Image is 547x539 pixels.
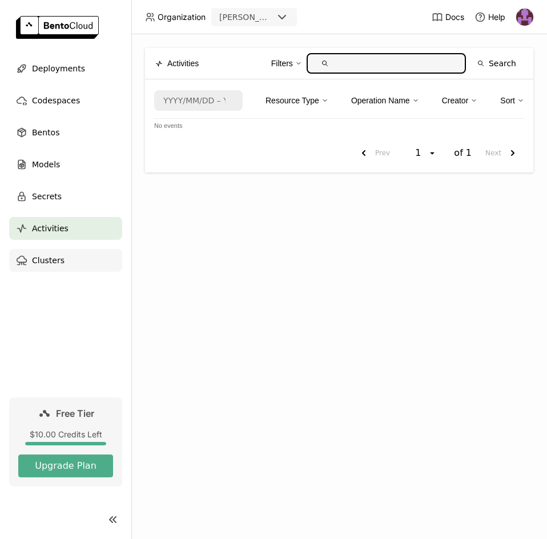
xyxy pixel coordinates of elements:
[481,143,524,163] button: next page. current page 1 of 1
[352,143,395,163] button: previous page. current page 1 of 1
[167,57,199,70] span: Activities
[9,249,122,272] a: Clusters
[9,153,122,176] a: Models
[271,57,293,70] div: Filters
[32,158,60,171] span: Models
[274,12,275,23] input: Selected mihai-workspace.
[266,89,328,112] div: Resource Type
[9,89,122,112] a: Codespaces
[18,429,113,440] div: $10.00 Credits Left
[488,12,505,22] span: Help
[9,217,122,240] a: Activities
[351,94,410,107] div: Operation Name
[155,91,234,110] input: Select a date range.
[442,89,478,112] div: Creator
[266,94,319,107] div: Resource Type
[9,185,122,208] a: Secrets
[454,147,472,159] span: of 1
[445,12,464,22] span: Docs
[442,94,469,107] div: Creator
[271,51,302,75] div: Filters
[158,12,206,22] span: Organization
[154,122,183,129] span: No events
[9,397,122,486] a: Free Tier$10.00 Credits LeftUpgrade Plan
[56,408,94,419] span: Free Tier
[516,9,533,26] img: Ciorobitca Mihai
[500,89,524,112] div: Sort
[18,454,113,477] button: Upgrade Plan
[32,222,69,235] span: Activities
[474,11,505,23] div: Help
[9,57,122,80] a: Deployments
[16,16,99,39] img: logo
[428,148,437,158] svg: open
[32,94,80,107] span: Codespaces
[432,11,464,23] a: Docs
[412,147,428,159] div: 1
[219,11,273,23] div: [PERSON_NAME]-workspace
[32,190,62,203] span: Secrets
[32,62,85,75] span: Deployments
[500,94,515,107] div: Sort
[32,126,59,139] span: Bentos
[470,53,523,74] button: Search
[351,89,419,112] div: Operation Name
[32,254,65,267] span: Clusters
[9,121,122,144] a: Bentos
